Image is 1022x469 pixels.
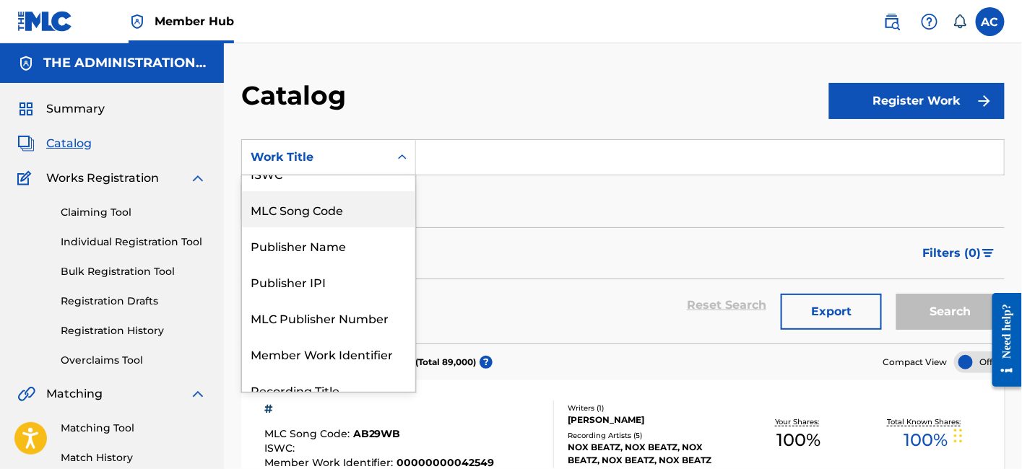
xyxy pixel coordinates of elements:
a: SummarySummary [17,100,105,118]
img: Works Registration [17,170,36,187]
h2: Catalog [241,79,353,112]
div: NOX BEATZ, NOX BEATZ, NOX BEATZ, NOX BEATZ, NOX BEATZ [568,441,735,467]
a: Matching Tool [61,421,207,436]
img: expand [189,385,207,403]
h5: THE ADMINISTRATION MP INC [43,55,207,71]
div: # [264,400,495,418]
button: Export [781,294,882,330]
img: Top Rightsholder [129,13,146,30]
div: Recording Artists ( 5 ) [568,430,735,441]
form: Search Form [241,139,1005,343]
a: Registration History [61,323,207,338]
img: filter [982,249,995,258]
span: Matching [46,385,103,403]
div: Recording Title [242,372,415,408]
span: Catalog [46,135,92,152]
span: MLC Song Code : [264,427,353,440]
span: Member Hub [155,13,234,30]
img: help [921,13,938,30]
a: Public Search [878,7,906,36]
a: Claiming Tool [61,205,207,220]
img: search [883,13,901,30]
div: Writers ( 1 ) [568,403,735,413]
div: Member Work Identifier [242,336,415,372]
div: Help [915,7,944,36]
div: Publisher IPI [242,263,415,299]
span: Compact View [883,356,948,369]
span: Filters ( 0 ) [923,245,982,262]
span: ISWC : [264,442,298,455]
a: Match History [61,450,207,465]
img: f7272a7cc735f4ea7f67.svg [976,92,993,110]
div: MLC Song Code [242,191,415,227]
p: Your Shares: [775,416,823,427]
p: Total Known Shares: [888,416,965,427]
span: Member Work Identifier : [264,456,397,469]
img: Summary [17,100,35,118]
span: Summary [46,100,105,118]
span: 100 % [777,427,821,453]
img: Matching [17,385,35,403]
div: Notifications [953,14,967,29]
a: CatalogCatalog [17,135,92,152]
img: Catalog [17,135,35,152]
span: 100 % [904,427,948,453]
img: expand [189,170,207,187]
span: AB29WB [353,427,401,440]
iframe: Resource Center [982,282,1022,398]
div: User Menu [976,7,1005,36]
a: Registration Drafts [61,294,207,309]
iframe: Chat Widget [950,400,1022,469]
button: Register Work [829,83,1005,119]
img: MLC Logo [17,11,73,32]
div: MLC Publisher Number [242,299,415,336]
a: Overclaims Tool [61,353,207,368]
a: Individual Registration Tool [61,234,207,250]
div: Publisher Name [242,227,415,263]
span: Works Registration [46,170,159,187]
img: Accounts [17,55,35,72]
span: 00000000042549 [397,456,495,469]
a: Bulk Registration Tool [61,264,207,279]
span: ? [480,356,493,369]
div: [PERSON_NAME] [568,413,735,426]
div: Work Title [251,149,381,166]
div: Drag [954,414,963,457]
button: Filters (0) [914,235,1005,271]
